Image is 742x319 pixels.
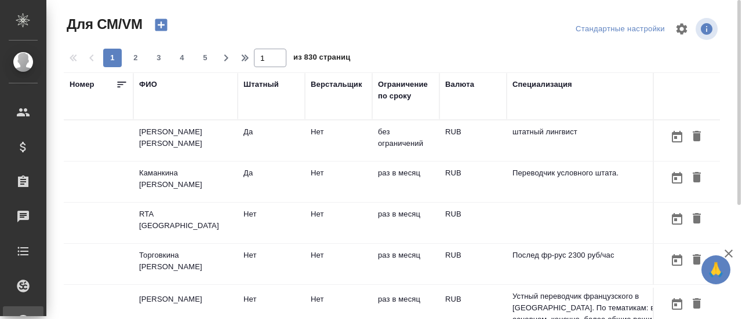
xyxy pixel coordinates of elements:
button: Открыть календарь загрузки [667,126,687,148]
button: 3 [150,49,168,67]
button: 🙏 [701,255,730,284]
button: Удалить [687,294,707,315]
div: split button [573,20,668,38]
button: Открыть календарь загрузки [667,250,687,271]
td: без ограничений [372,120,439,161]
span: 5 [196,52,214,64]
td: Нет [238,244,305,284]
td: RUB [439,162,507,202]
td: Нет [305,203,372,243]
button: Открыть календарь загрузки [667,167,687,189]
button: Открыть календарь загрузки [667,208,687,230]
td: RUB [439,120,507,161]
p: Послед фр-рус 2300 руб/час [512,250,675,261]
button: Удалить [687,250,707,271]
td: Да [238,120,305,161]
div: ФИО [139,79,157,90]
td: Каманкина [PERSON_NAME] [133,162,238,202]
button: Удалить [687,208,707,230]
td: раз в месяц [372,203,439,243]
td: Нет [305,162,372,202]
td: Да [238,162,305,202]
td: RUB [439,244,507,284]
p: Переводчик условного штата. [512,167,675,179]
span: из 830 страниц [293,50,350,67]
div: Специализация [512,79,572,90]
td: RUB [439,203,507,243]
span: Посмотреть информацию [696,18,720,40]
button: Удалить [687,126,707,148]
span: 4 [173,52,191,64]
td: Нет [305,120,372,161]
button: 4 [173,49,191,67]
td: Нет [305,244,372,284]
button: Открыть календарь загрузки [667,294,687,315]
button: 5 [196,49,214,67]
td: [PERSON_NAME] [PERSON_NAME] [133,120,238,161]
td: Торговкина [PERSON_NAME] [133,244,238,284]
p: штатный лингвист [512,126,675,138]
button: Удалить [687,167,707,189]
button: Создать [147,15,175,35]
td: раз в месяц [372,162,439,202]
div: Верстальщик [311,79,362,90]
td: RTA [GEOGRAPHIC_DATA] [133,203,238,243]
td: Нет [238,203,305,243]
div: Ограничение по сроку [378,79,434,102]
span: Настроить таблицу [668,15,696,43]
span: 3 [150,52,168,64]
span: Для СМ/VM [64,15,143,34]
div: Штатный [243,79,279,90]
td: раз в месяц [372,244,439,284]
span: 🙏 [706,258,726,282]
div: Валюта [445,79,474,90]
div: Номер [70,79,94,90]
button: 2 [126,49,145,67]
span: 2 [126,52,145,64]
